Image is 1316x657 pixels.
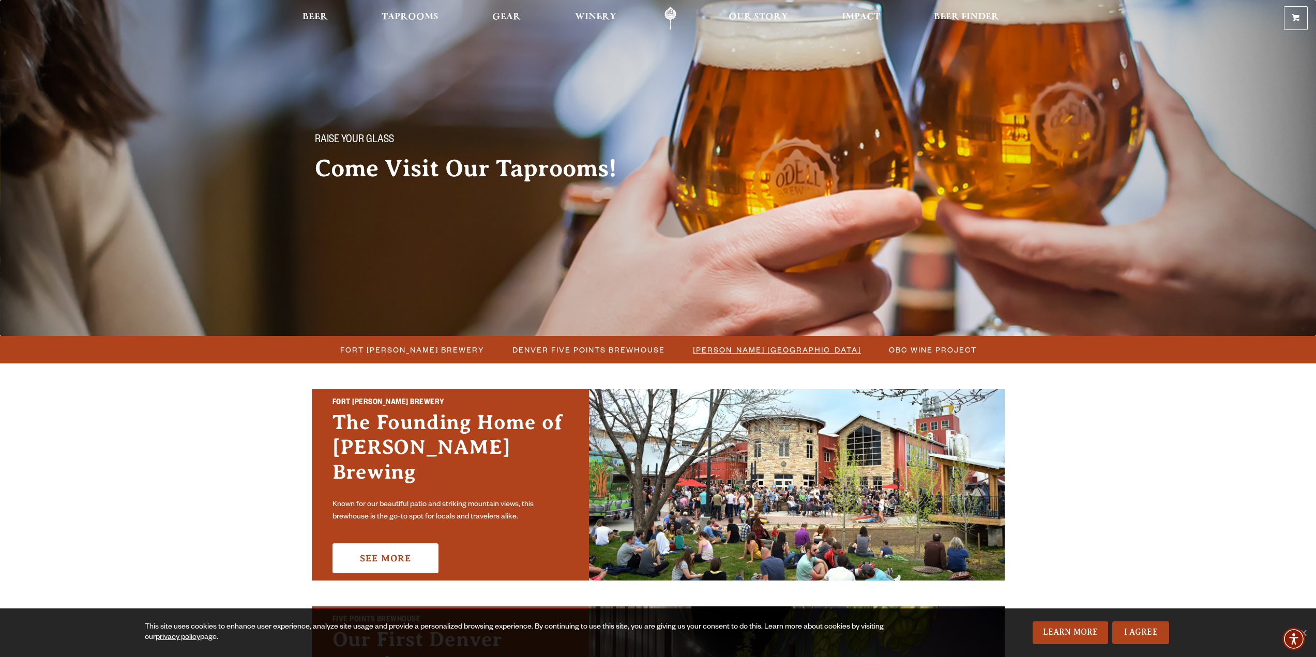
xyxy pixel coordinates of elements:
[883,342,982,357] a: OBC Wine Project
[729,13,788,21] span: Our Story
[651,7,690,30] a: Odell Home
[835,7,887,30] a: Impact
[927,7,1006,30] a: Beer Finder
[492,13,521,21] span: Gear
[934,13,999,21] span: Beer Finder
[889,342,977,357] span: OBC Wine Project
[1033,621,1109,644] a: Learn More
[382,13,438,21] span: Taprooms
[722,7,795,30] a: Our Story
[568,7,623,30] a: Winery
[156,634,200,642] a: privacy policy
[589,389,1005,580] img: Fort Collins Brewery & Taproom'
[296,7,335,30] a: Beer
[315,156,638,181] h2: Come Visit Our Taprooms!
[340,342,485,357] span: Fort [PERSON_NAME] Brewery
[332,410,568,495] h3: The Founding Home of [PERSON_NAME] Brewing
[506,342,670,357] a: Denver Five Points Brewhouse
[486,7,527,30] a: Gear
[302,13,328,21] span: Beer
[842,13,880,21] span: Impact
[1112,621,1169,644] a: I Agree
[315,134,394,147] span: Raise your glass
[145,622,903,643] div: This site uses cookies to enhance user experience, analyze site usage and provide a personalized ...
[687,342,866,357] a: [PERSON_NAME] [GEOGRAPHIC_DATA]
[1282,628,1305,650] div: Accessibility Menu
[512,342,665,357] span: Denver Five Points Brewhouse
[332,543,438,573] a: See More
[332,396,568,410] h2: Fort [PERSON_NAME] Brewery
[693,342,861,357] span: [PERSON_NAME] [GEOGRAPHIC_DATA]
[334,342,490,357] a: Fort [PERSON_NAME] Brewery
[375,7,445,30] a: Taprooms
[575,13,616,21] span: Winery
[332,499,568,524] p: Known for our beautiful patio and striking mountain views, this brewhouse is the go-to spot for l...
